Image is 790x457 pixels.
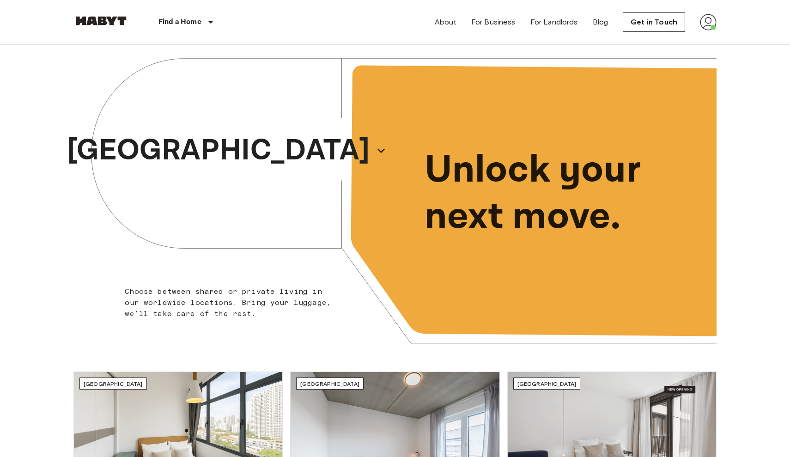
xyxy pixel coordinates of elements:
span: [GEOGRAPHIC_DATA] [84,380,143,387]
a: About [435,17,456,28]
p: Unlock your next move. [425,147,702,240]
p: Choose between shared or private living in our worldwide locations. Bring your luggage, we'll tak... [125,286,337,319]
p: Find a Home [158,17,201,28]
button: [GEOGRAPHIC_DATA] [63,126,390,176]
img: avatar [700,14,717,30]
p: [GEOGRAPHIC_DATA] [67,128,370,173]
img: Habyt [73,16,129,25]
a: Get in Touch [623,12,685,32]
span: [GEOGRAPHIC_DATA] [517,380,577,387]
a: Blog [593,17,608,28]
span: [GEOGRAPHIC_DATA] [300,380,359,387]
a: For Landlords [530,17,578,28]
a: For Business [471,17,516,28]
